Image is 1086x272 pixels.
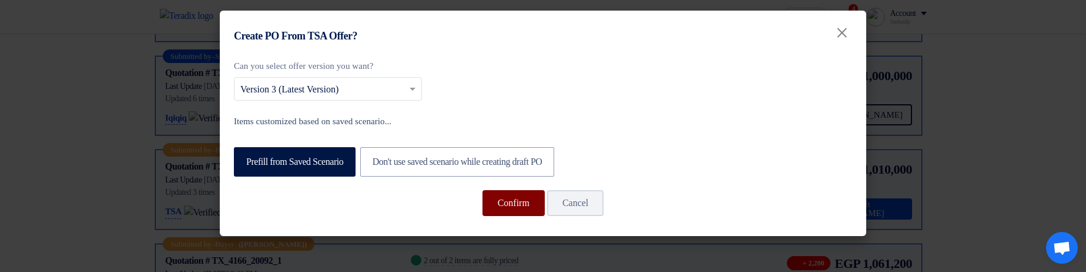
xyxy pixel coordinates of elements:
button: Close [826,19,858,42]
h4: Create PO From TSA Offer? [234,28,357,44]
label: Don't use saved scenario while creating draft PO [360,147,555,177]
label: Items customized based on saved scenario... [234,115,852,128]
label: Can you select offer version you want? [234,59,422,73]
label: Prefill from Saved Scenario [234,147,356,177]
span: × [835,19,849,46]
button: Cancel [547,190,604,216]
div: Open chat [1046,232,1078,264]
button: Confirm [482,190,545,216]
